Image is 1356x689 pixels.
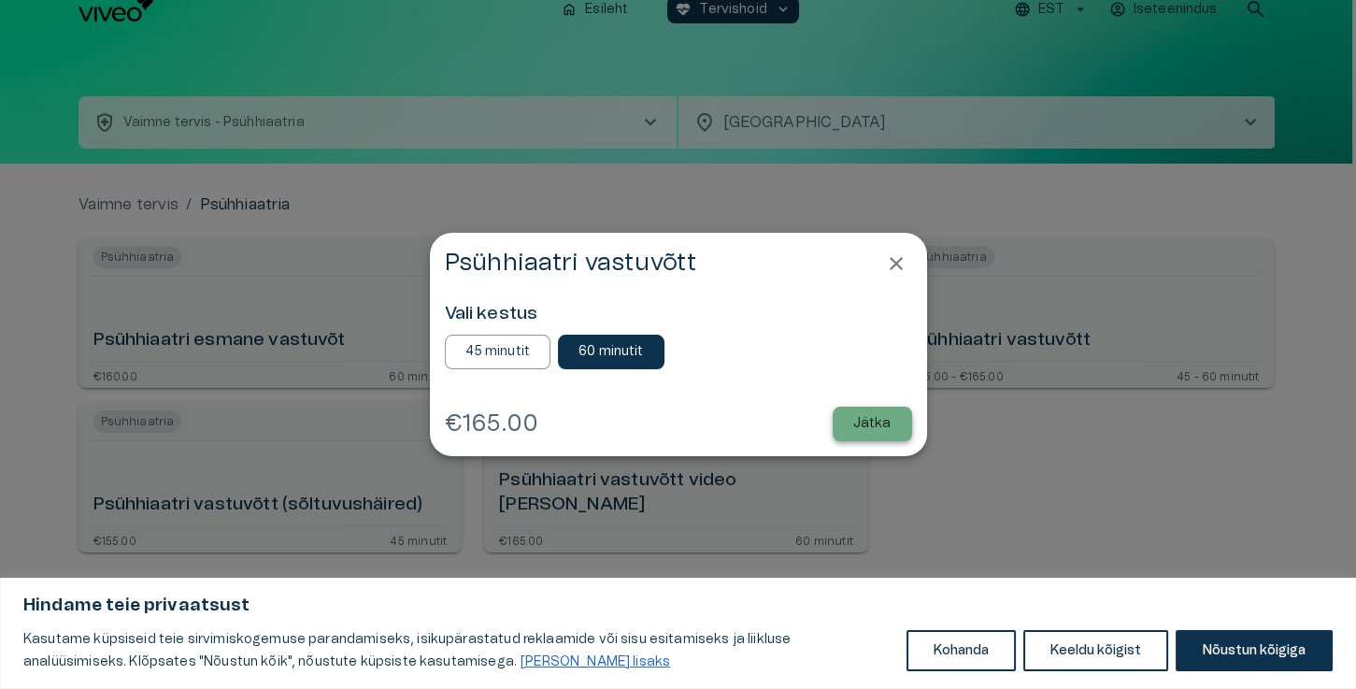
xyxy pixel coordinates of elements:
[23,628,892,673] p: Kasutame küpsiseid teie sirvimiskogemuse parandamiseks, isikupärastatud reklaamide või sisu esita...
[833,407,912,441] button: Jätka
[1176,630,1333,671] button: Nõustun kõigiga
[445,335,551,369] button: 45 minutit
[906,630,1016,671] button: Kohanda
[445,302,912,327] h6: Vali kestus
[465,342,531,362] p: 45 minutit
[1023,630,1168,671] button: Keeldu kõigist
[578,342,644,362] p: 60 minutit
[445,409,539,438] h4: €165.00
[23,595,1333,617] p: Hindame teie privaatsust
[853,414,892,434] p: Jätka
[520,654,671,669] a: Loe lisaks
[95,15,123,30] span: Help
[880,248,912,280] button: Close
[445,248,696,278] h4: Psühhiaatri vastuvõtt
[558,335,664,369] button: 60 minutit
